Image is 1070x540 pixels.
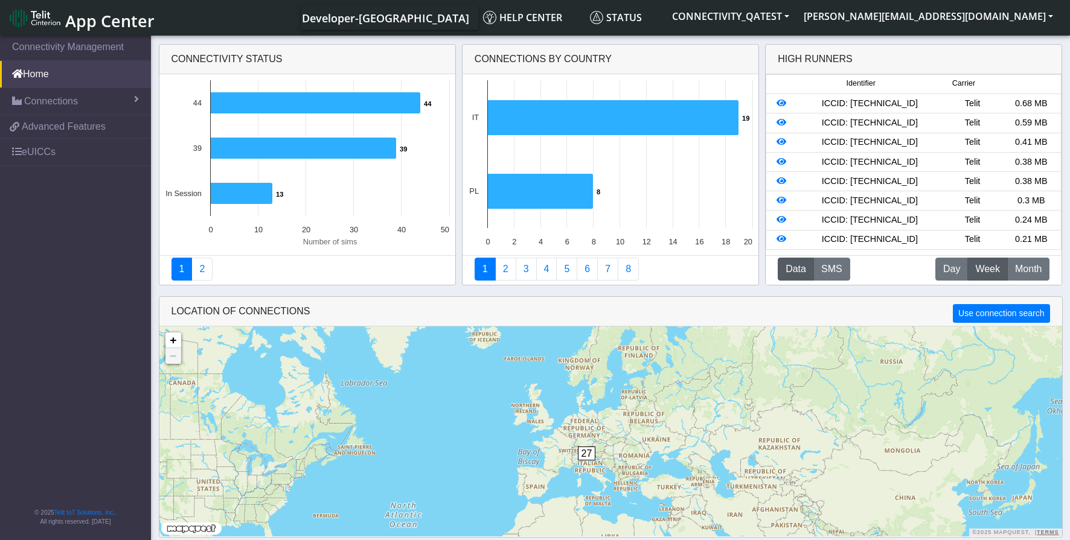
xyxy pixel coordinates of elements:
[943,194,1002,208] div: Telit
[943,116,1002,130] div: Telit
[1015,262,1042,276] span: Month
[495,258,516,281] a: Carrier
[778,258,814,281] button: Data
[796,5,1060,27] button: [PERSON_NAME][EMAIL_ADDRESS][DOMAIN_NAME]
[302,11,469,25] span: Developer-[GEOGRAPHIC_DATA]
[943,156,1002,169] div: Telit
[796,116,943,130] div: ICCID: [TECHNICAL_ID]
[943,136,1002,149] div: Telit
[618,258,639,281] a: Not Connected for 30 days
[400,145,407,153] text: 39
[472,113,479,122] text: IT
[424,100,432,107] text: 44
[1002,233,1060,246] div: 0.21 MB
[165,348,181,364] a: Zoom out
[556,258,577,281] a: Usage by Carrier
[1002,136,1060,149] div: 0.41 MB
[276,191,283,198] text: 13
[193,144,201,153] text: 39
[469,186,479,195] text: PL
[943,214,1002,227] div: Telit
[975,262,1000,276] span: Week
[254,225,262,234] text: 10
[193,98,201,107] text: 44
[24,94,78,109] span: Connections
[301,5,469,30] a: Your current platform instance
[1007,258,1049,281] button: Month
[54,509,115,516] a: Telit IoT Solutions, Inc.
[159,45,455,74] div: Connectivity status
[483,11,496,24] img: knowledge.svg
[778,52,853,66] div: High Runners
[536,258,557,281] a: Connections By Carrier
[943,97,1002,110] div: Telit
[796,97,943,110] div: ICCID: [TECHNICAL_ID]
[967,258,1008,281] button: Week
[65,10,155,32] span: App Center
[1002,97,1060,110] div: 0.68 MB
[744,237,752,246] text: 20
[159,297,1062,326] div: LOCATION OF CONNECTIONS
[742,115,749,122] text: 19
[512,237,516,246] text: 2
[1037,529,1059,535] a: Terms
[943,175,1002,188] div: Telit
[1002,214,1060,227] div: 0.24 MB
[585,5,665,30] a: Status
[665,5,796,27] button: CONNECTIVITY_QATEST
[440,225,449,234] text: 50
[953,304,1049,323] button: Use connection search
[165,189,202,198] text: In Session
[475,258,496,281] a: Connections By Country
[171,258,193,281] a: Connectivity status
[796,175,943,188] div: ICCID: [TECHNICAL_ID]
[171,258,443,281] nav: Summary paging
[695,237,703,246] text: 16
[301,225,310,234] text: 20
[208,225,213,234] text: 0
[590,11,642,24] span: Status
[796,214,943,227] div: ICCID: [TECHNICAL_ID]
[943,233,1002,246] div: Telit
[952,78,975,89] span: Carrier
[565,237,569,246] text: 6
[847,78,876,89] span: Identifier
[597,258,618,281] a: Zero Session
[591,237,595,246] text: 8
[578,446,596,460] span: 27
[577,258,598,281] a: 14 Days Trend
[1002,175,1060,188] div: 0.38 MB
[10,8,60,28] img: logo-telit-cinterion-gw-new.png
[796,156,943,169] div: ICCID: [TECHNICAL_ID]
[1002,194,1060,208] div: 0.3 MB
[478,5,585,30] a: Help center
[1002,156,1060,169] div: 0.38 MB
[463,45,758,74] div: Connections By Country
[483,11,562,24] span: Help center
[1002,116,1060,130] div: 0.59 MB
[485,237,490,246] text: 0
[539,237,543,246] text: 4
[349,225,357,234] text: 30
[935,258,968,281] button: Day
[516,258,537,281] a: Usage per Country
[796,194,943,208] div: ICCID: [TECHNICAL_ID]
[796,136,943,149] div: ICCID: [TECHNICAL_ID]
[969,529,1062,536] div: ©2025 MapQuest, |
[191,258,213,281] a: Deployment status
[722,237,730,246] text: 18
[475,258,746,281] nav: Summary paging
[597,188,600,195] text: 8
[590,11,603,24] img: status.svg
[796,233,943,246] div: ICCID: [TECHNICAL_ID]
[616,237,624,246] text: 10
[943,262,960,276] span: Day
[668,237,677,246] text: 14
[813,258,850,281] button: SMS
[10,5,153,31] a: App Center
[303,237,357,246] text: Number of sims
[22,119,106,134] span: Advanced Features
[165,332,181,348] a: Zoom in
[642,237,651,246] text: 12
[397,225,405,234] text: 40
